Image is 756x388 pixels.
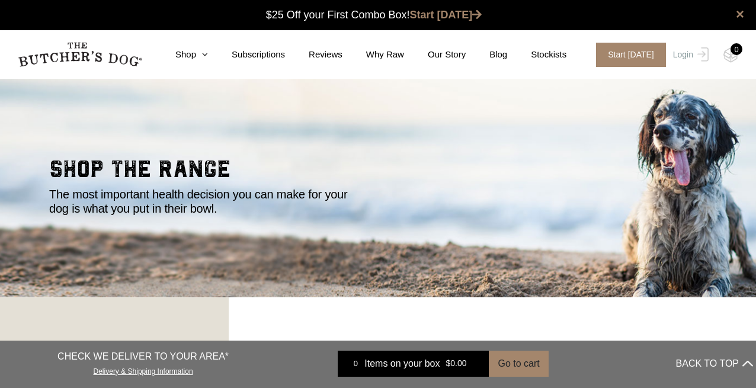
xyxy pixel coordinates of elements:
[347,358,364,370] div: 0
[507,48,566,62] a: Stockists
[152,48,208,62] a: Shop
[338,351,489,377] a: 0 Items on your box $0.00
[342,48,404,62] a: Why Raw
[410,9,482,21] a: Start [DATE]
[49,187,363,216] p: The most important health decision you can make for your dog is what you put in their bowl.
[723,47,738,63] img: TBD_Cart-Empty.png
[489,351,548,377] button: Go to cart
[285,48,342,62] a: Reviews
[208,48,285,62] a: Subscriptions
[446,359,450,368] span: $
[446,359,466,368] bdi: 0.00
[676,349,753,378] button: BACK TO TOP
[736,7,744,21] a: close
[670,43,709,67] a: Login
[596,43,666,67] span: Start [DATE]
[49,158,707,187] h2: shop the range
[466,48,507,62] a: Blog
[94,364,193,376] a: Delivery & Shipping Information
[404,48,466,62] a: Our Story
[57,349,229,364] p: CHECK WE DELIVER TO YOUR AREA*
[731,43,742,55] div: 0
[584,43,670,67] a: Start [DATE]
[364,357,440,371] span: Items on your box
